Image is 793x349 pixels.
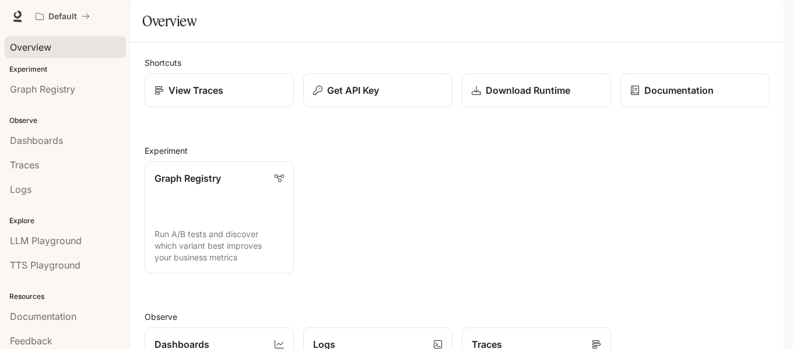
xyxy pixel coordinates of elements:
[145,311,770,323] h2: Observe
[48,12,77,22] p: Default
[303,73,452,107] button: Get API Key
[644,83,714,97] p: Documentation
[30,5,95,28] button: All workspaces
[327,83,379,97] p: Get API Key
[155,171,221,185] p: Graph Registry
[155,228,284,263] p: Run A/B tests and discover which variant best improves your business metrics
[169,83,223,97] p: View Traces
[142,9,197,33] h1: Overview
[145,57,770,69] h2: Shortcuts
[145,144,770,157] h2: Experiment
[486,83,570,97] p: Download Runtime
[462,73,611,107] a: Download Runtime
[145,73,294,107] a: View Traces
[145,161,294,273] a: Graph RegistryRun A/B tests and discover which variant best improves your business metrics
[620,73,770,107] a: Documentation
